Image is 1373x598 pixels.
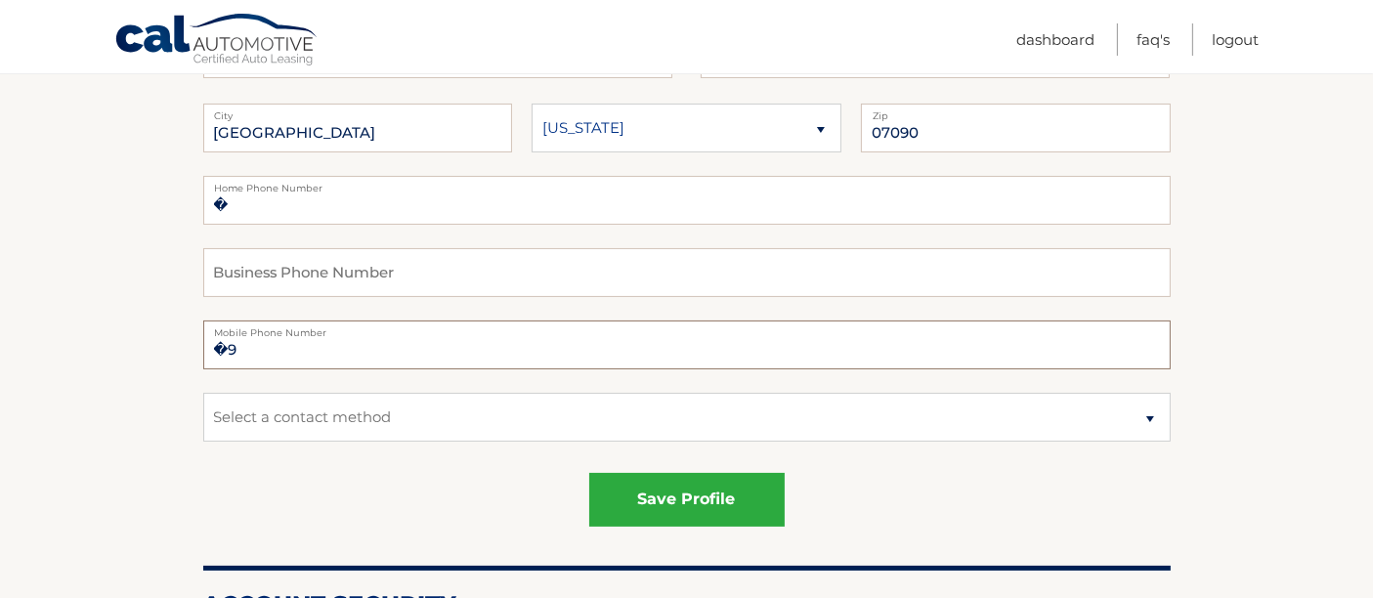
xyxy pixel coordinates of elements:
[1137,23,1170,56] a: FAQ's
[203,104,513,119] label: City
[114,13,320,69] a: Cal Automotive
[589,473,785,527] button: save profile
[1016,23,1094,56] a: Dashboard
[203,176,1171,225] input: Home Phone Number
[861,104,1171,119] label: Zip
[203,320,1171,369] input: Mobile Phone Number
[203,320,1171,336] label: Mobile Phone Number
[203,176,1171,192] label: Home Phone Number
[1212,23,1259,56] a: Logout
[203,104,513,152] input: City
[203,248,1171,297] input: Business Phone Number
[861,104,1171,152] input: Zip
